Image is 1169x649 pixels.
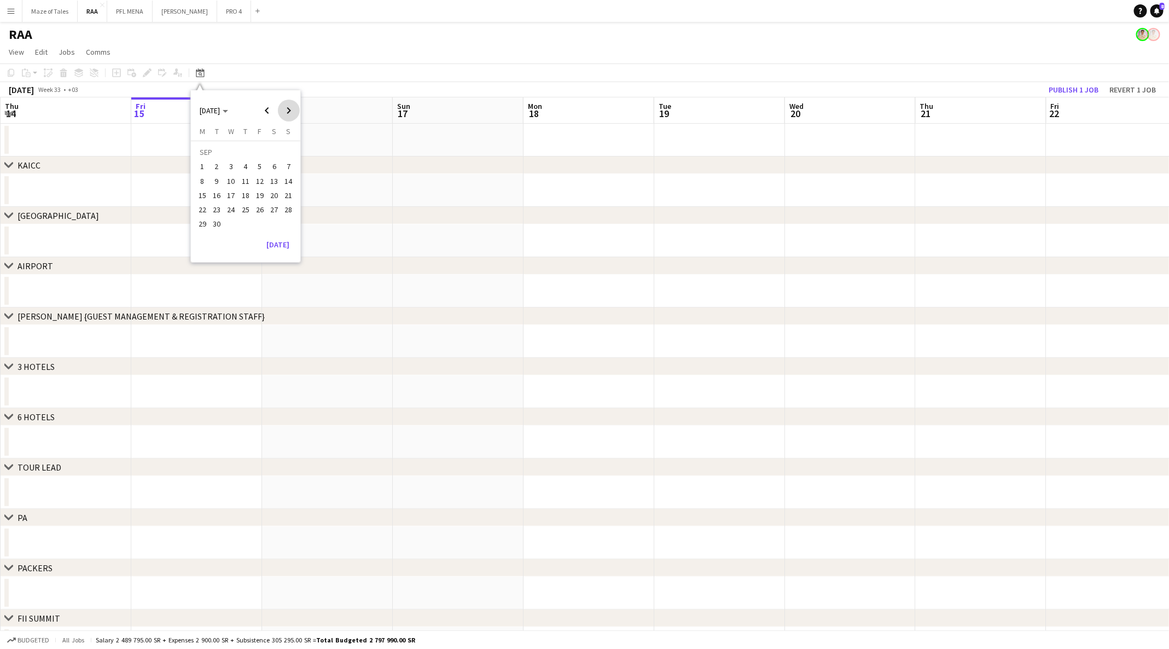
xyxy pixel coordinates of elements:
span: 2 [210,160,223,173]
button: Publish 1 job [1044,83,1103,97]
a: Edit [31,45,52,59]
button: 22-09-2025 [195,202,210,217]
div: KAICC [18,160,40,171]
a: Jobs [54,45,79,59]
button: 21-09-2025 [281,188,295,202]
span: 16 [210,189,223,202]
button: 26-09-2025 [253,202,267,217]
button: 11-09-2025 [239,174,253,188]
span: 25 [239,203,252,216]
div: [DATE] [9,84,34,95]
a: View [4,45,28,59]
button: 16-09-2025 [210,188,224,202]
div: [PERSON_NAME] {GUEST MANAGEMENT & REGISTRATION STAFF} [18,311,265,322]
span: Thu [5,101,19,111]
button: 30-09-2025 [210,217,224,231]
span: Week 33 [36,85,63,94]
span: T [215,126,219,136]
span: 15 [134,107,146,120]
span: Fri [136,101,146,111]
app-user-avatar: Kenan Tesfaselase [1136,28,1149,41]
span: 15 [196,189,209,202]
button: 03-09-2025 [224,159,238,173]
a: 8 [1150,4,1164,18]
span: 4 [239,160,252,173]
span: 5 [253,160,266,173]
span: [DATE] [200,106,220,115]
button: Budgeted [5,634,51,646]
button: 27-09-2025 [267,202,281,217]
span: View [9,47,24,57]
span: 8 [1160,3,1165,10]
button: [DATE] [262,236,294,253]
span: 28 [282,203,295,216]
button: Maze of Tales [22,1,78,22]
span: 30 [210,218,223,231]
button: Revert 1 job [1105,83,1160,97]
span: 18 [239,189,252,202]
button: Next month [278,100,300,121]
button: 13-09-2025 [267,174,281,188]
span: 8 [196,175,209,188]
span: 17 [396,107,410,120]
span: 29 [196,218,209,231]
button: RAA [78,1,107,22]
span: 7 [282,160,295,173]
button: 07-09-2025 [281,159,295,173]
button: 28-09-2025 [281,202,295,217]
span: Edit [35,47,48,57]
span: 1 [196,160,209,173]
div: PACKERS [18,563,53,573]
span: 20 [267,189,281,202]
span: 23 [210,203,223,216]
button: 02-09-2025 [210,159,224,173]
span: 13 [267,175,281,188]
span: W [228,126,234,136]
button: 06-09-2025 [267,159,281,173]
div: [GEOGRAPHIC_DATA] [18,210,99,221]
span: Budgeted [18,636,49,644]
span: M [200,126,205,136]
span: 12 [253,175,266,188]
span: 22 [196,203,209,216]
button: 10-09-2025 [224,174,238,188]
div: TOUR LEAD [18,462,61,473]
button: 23-09-2025 [210,202,224,217]
span: F [258,126,261,136]
span: Wed [789,101,804,111]
button: Choose month and year [195,101,232,120]
span: S [272,126,276,136]
span: T [243,126,247,136]
span: Sun [397,101,410,111]
span: 3 [225,160,238,173]
button: 01-09-2025 [195,159,210,173]
span: 26 [253,203,266,216]
button: 14-09-2025 [281,174,295,188]
button: [PERSON_NAME] [153,1,217,22]
button: 20-09-2025 [267,188,281,202]
span: Total Budgeted 2 797 990.00 SR [316,636,415,644]
span: 11 [239,175,252,188]
button: Previous month [256,100,278,121]
span: 21 [282,189,295,202]
button: 19-09-2025 [253,188,267,202]
span: Comms [86,47,110,57]
button: 09-09-2025 [210,174,224,188]
div: AIRPORT [18,260,53,271]
span: Tue [659,101,671,111]
button: 04-09-2025 [239,159,253,173]
span: 19 [657,107,671,120]
button: 08-09-2025 [195,174,210,188]
span: 14 [3,107,19,120]
div: FII SUMMIT [18,613,60,624]
span: All jobs [60,636,86,644]
span: Fri [1051,101,1060,111]
button: 05-09-2025 [253,159,267,173]
button: 15-09-2025 [195,188,210,202]
button: 29-09-2025 [195,217,210,231]
button: 18-09-2025 [239,188,253,202]
span: Thu [920,101,934,111]
span: 10 [225,175,238,188]
span: 18 [526,107,542,120]
span: Mon [528,101,542,111]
